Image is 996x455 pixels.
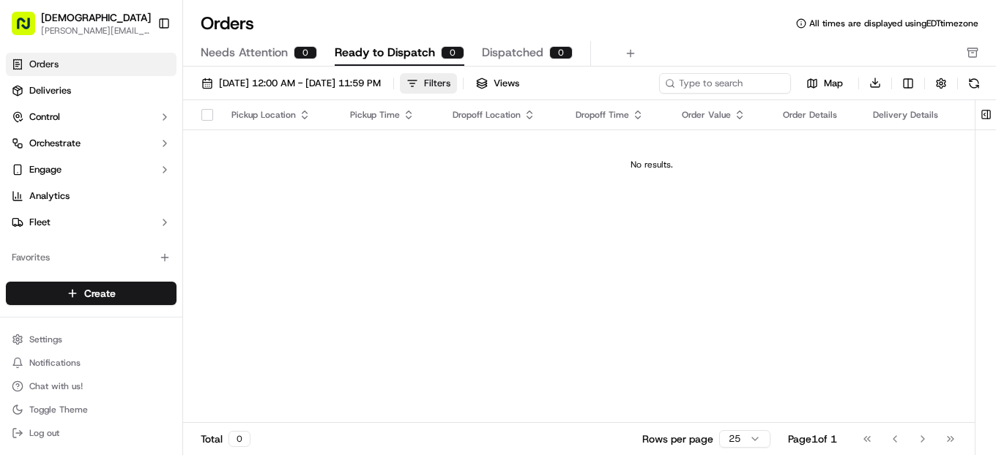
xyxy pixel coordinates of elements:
button: [DATE] 12:00 AM - [DATE] 11:59 PM [195,73,387,94]
span: Settings [29,334,62,345]
div: 0 [549,46,573,59]
button: Control [6,105,176,129]
span: Deliveries [29,84,71,97]
span: Orchestrate [29,137,81,150]
div: Page 1 of 1 [788,432,837,446]
span: Knowledge Base [29,212,112,227]
div: Order Value [682,109,759,121]
button: Filters [400,73,457,94]
span: Engage [29,163,62,176]
span: Create [84,286,116,301]
div: Dropoff Time [576,109,658,121]
div: Start new chat [50,140,240,154]
div: Pickup Location [231,109,327,121]
button: Start new chat [249,144,267,162]
button: Engage [6,158,176,181]
p: Welcome 👋 [15,59,267,82]
span: Chat with us! [29,380,83,392]
div: Total [201,431,250,447]
a: 💻API Documentation [118,206,241,233]
span: Pylon [146,248,177,259]
p: Rows per page [642,432,713,446]
a: Deliveries [6,79,176,102]
span: Notifications [29,357,81,369]
span: Fleet [29,216,51,229]
button: Notifications [6,353,176,373]
span: Map [824,77,843,90]
div: Delivery Details [873,109,952,121]
div: We're available if you need us! [50,154,185,166]
div: Favorites [6,246,176,269]
span: [DATE] 12:00 AM - [DATE] 11:59 PM [219,77,381,90]
span: Ready to Dispatch [335,44,435,61]
button: Map [797,75,852,92]
div: 0 [441,46,464,59]
h1: Orders [201,12,254,35]
span: Control [29,110,60,124]
div: 0 [228,431,250,447]
button: Refresh [964,73,984,94]
button: Toggle Theme [6,399,176,420]
button: Log out [6,423,176,443]
div: 0 [294,46,317,59]
span: All times are displayed using EDT timezone [809,18,978,29]
button: Fleet [6,211,176,234]
input: Type to search [659,73,791,94]
span: Views [494,77,519,90]
button: Chat with us! [6,376,176,396]
span: API Documentation [138,212,235,227]
div: 📗 [15,214,26,225]
button: [DEMOGRAPHIC_DATA][PERSON_NAME][EMAIL_ADDRESS][DOMAIN_NAME] [6,6,152,41]
a: Powered byPylon [103,247,177,259]
div: Filters [424,77,450,90]
a: Analytics [6,184,176,208]
a: 📗Knowledge Base [9,206,118,233]
button: Views [469,73,526,94]
a: Orders [6,53,176,76]
button: Settings [6,329,176,350]
img: Nash [15,15,44,44]
button: Create [6,282,176,305]
span: Log out [29,427,59,439]
div: Pickup Time [350,109,428,121]
div: 💻 [124,214,135,225]
span: Analytics [29,189,70,203]
span: Toggle Theme [29,404,88,415]
span: Dispatched [482,44,543,61]
button: [DEMOGRAPHIC_DATA] [41,10,151,25]
span: Needs Attention [201,44,288,61]
div: Order Details [783,109,850,121]
div: Dropoff Location [453,109,552,121]
img: 1736555255976-a54dd68f-1ca7-489b-9aae-adbdc363a1c4 [15,140,41,166]
button: Orchestrate [6,132,176,155]
input: Got a question? Start typing here... [38,94,264,110]
span: Orders [29,58,59,71]
button: [PERSON_NAME][EMAIL_ADDRESS][DOMAIN_NAME] [41,25,151,37]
